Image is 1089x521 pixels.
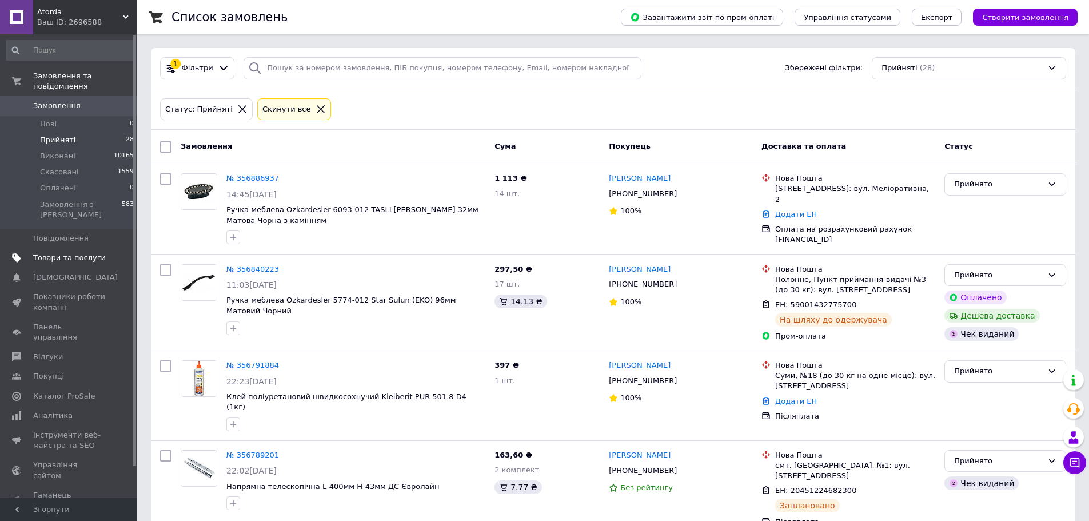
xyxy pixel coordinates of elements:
[181,360,217,397] a: Фото товару
[494,265,532,273] span: 297,50 ₴
[40,135,75,145] span: Прийняті
[944,476,1019,490] div: Чек виданий
[785,63,863,74] span: Збережені фільтри:
[775,371,935,391] div: Суми, №18 (до 30 кг на одне місце): вул. [STREET_ADDRESS]
[244,57,641,79] input: Пошук за номером замовлення, ПІБ покупця, номером телефону, Email, номером накладної
[1063,451,1086,474] button: Чат з покупцем
[620,393,641,402] span: 100%
[775,486,856,495] span: ЕН: 20451224682300
[954,365,1043,377] div: Прийнято
[226,190,277,199] span: 14:45[DATE]
[944,291,1006,304] div: Оплачено
[609,142,651,150] span: Покупець
[40,151,75,161] span: Виконані
[494,480,541,494] div: 7.77 ₴
[775,450,935,460] div: Нова Пошта
[181,173,217,210] a: Фото товару
[130,183,134,193] span: 0
[163,104,235,116] div: Статус: Прийняті
[921,13,953,22] span: Експорт
[181,174,217,209] img: Фото товару
[954,269,1043,281] div: Прийнято
[609,450,671,461] a: [PERSON_NAME]
[226,466,277,475] span: 22:02[DATE]
[494,376,515,385] span: 1 шт.
[775,173,935,184] div: Нова Пошта
[126,135,134,145] span: 28
[40,167,79,177] span: Скасовані
[620,206,641,215] span: 100%
[40,183,76,193] span: Оплачені
[226,482,440,491] a: Напрямна телескопічна L-400мм Н-43мм ДС Євролайн
[775,224,935,245] div: Оплата на розрахунковий рахунок [FINANCIAL_ID]
[40,200,122,220] span: Замовлення з [PERSON_NAME]
[775,184,935,204] div: [STREET_ADDRESS]: вул. Меліоративна, 2
[775,360,935,371] div: Нова Пошта
[33,391,95,401] span: Каталог ProSale
[181,142,232,150] span: Замовлення
[6,40,135,61] input: Пошук
[620,297,641,306] span: 100%
[804,13,891,22] span: Управління статусами
[494,295,547,308] div: 14.13 ₴
[33,371,64,381] span: Покупці
[130,119,134,129] span: 0
[181,454,217,483] img: Фото товару
[494,466,539,474] span: 2 комплект
[33,71,137,92] span: Замовлення та повідомлення
[761,142,846,150] span: Доставка та оплата
[226,280,277,289] span: 11:03[DATE]
[33,352,63,362] span: Відгуки
[609,264,671,275] a: [PERSON_NAME]
[37,7,123,17] span: Atorda
[226,392,466,412] span: Клей поліуретановий швидкосохнучий Kleiberit PUR 501.8 D4 (1кг)
[962,13,1078,21] a: Створити замовлення
[912,9,962,26] button: Експорт
[40,119,57,129] span: Нові
[944,309,1039,323] div: Дешева доставка
[182,63,213,74] span: Фільтри
[122,200,134,220] span: 583
[609,360,671,371] a: [PERSON_NAME]
[775,460,935,481] div: смт. [GEOGRAPHIC_DATA], №1: вул. [STREET_ADDRESS]
[494,451,532,459] span: 163,60 ₴
[226,361,279,369] a: № 356791884
[114,151,134,161] span: 10165
[181,450,217,487] a: Фото товару
[494,174,526,182] span: 1 113 ₴
[118,167,134,177] span: 1559
[226,205,478,225] span: Ручка меблева Ozkardesler 6093-012 TASLI [PERSON_NAME] 32мм Матова Чорна з камінням
[494,142,516,150] span: Cума
[775,210,817,218] a: Додати ЕН
[620,483,673,492] span: Без рейтингу
[260,104,313,116] div: Cкинути все
[226,377,277,386] span: 22:23[DATE]
[609,173,671,184] a: [PERSON_NAME]
[226,296,456,315] a: Ручка меблева Ozkardesler 5774-012 Star Sulun (EKO) 96мм Матовий Чорний
[33,292,106,312] span: Показники роботи компанії
[181,265,217,300] img: Фото товару
[775,411,935,421] div: Післяплата
[607,463,679,478] div: [PHONE_NUMBER]
[170,59,181,69] div: 1
[775,300,856,309] span: ЕН: 59001432775700
[33,411,73,421] span: Аналітика
[226,174,279,182] a: № 356886937
[181,361,217,396] img: Фото товару
[607,277,679,292] div: [PHONE_NUMBER]
[37,17,137,27] div: Ваш ID: 2696588
[607,186,679,201] div: [PHONE_NUMBER]
[226,451,279,459] a: № 356789201
[954,178,1043,190] div: Прийнято
[881,63,917,74] span: Прийняті
[33,233,89,244] span: Повідомлення
[171,10,288,24] h1: Список замовлень
[33,430,106,451] span: Інструменти веб-майстра та SEO
[973,9,1078,26] button: Створити замовлення
[494,189,520,198] span: 14 шт.
[33,253,106,263] span: Товари та послуги
[607,373,679,388] div: [PHONE_NUMBER]
[33,101,81,111] span: Замовлення
[33,272,118,283] span: [DEMOGRAPHIC_DATA]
